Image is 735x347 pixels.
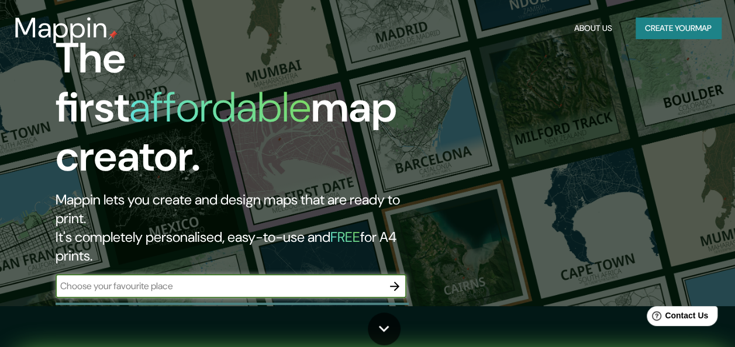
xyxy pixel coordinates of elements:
input: Choose your favourite place [56,279,383,293]
h1: The first map creator. [56,34,423,190]
h5: FREE [330,228,360,246]
h1: affordable [129,80,311,134]
h3: Mappin [14,12,108,44]
button: About Us [570,18,617,39]
img: mappin-pin [108,30,118,40]
h2: Mappin lets you create and design maps that are ready to print. It's completely personalised, eas... [56,190,423,265]
button: Create yourmap [636,18,721,39]
iframe: Help widget launcher [631,301,722,334]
